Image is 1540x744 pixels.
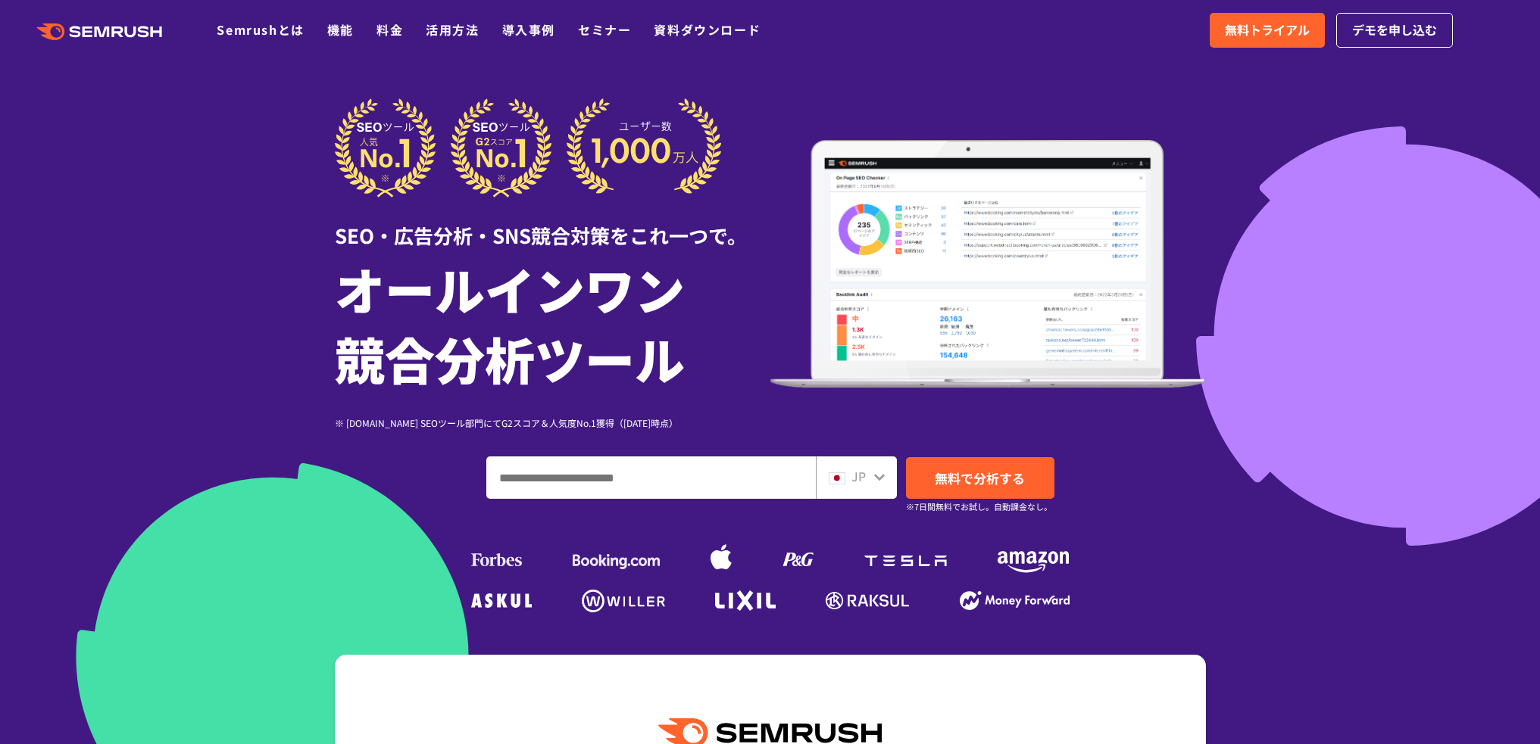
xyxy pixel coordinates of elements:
a: 導入事例 [502,20,555,39]
input: ドメイン、キーワードまたはURLを入力してください [487,457,815,498]
div: SEO・広告分析・SNS競合対策をこれ一つで。 [335,198,770,250]
a: 無料トライアル [1210,13,1325,48]
small: ※7日間無料でお試し。自動課金なし。 [906,500,1052,514]
span: 無料で分析する [935,469,1025,487]
span: 無料トライアル [1225,20,1310,40]
a: 機能 [327,20,354,39]
div: ※ [DOMAIN_NAME] SEOツール部門にてG2スコア＆人気度No.1獲得（[DATE]時点） [335,416,770,430]
a: 無料で分析する [906,457,1054,499]
a: 活用方法 [426,20,479,39]
a: デモを申し込む [1336,13,1453,48]
span: JP [851,467,866,485]
a: 料金 [376,20,403,39]
a: Semrushとは [217,20,304,39]
span: デモを申し込む [1352,20,1437,40]
h1: オールインワン 競合分析ツール [335,254,770,393]
a: セミナー [578,20,631,39]
a: 資料ダウンロード [654,20,761,39]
